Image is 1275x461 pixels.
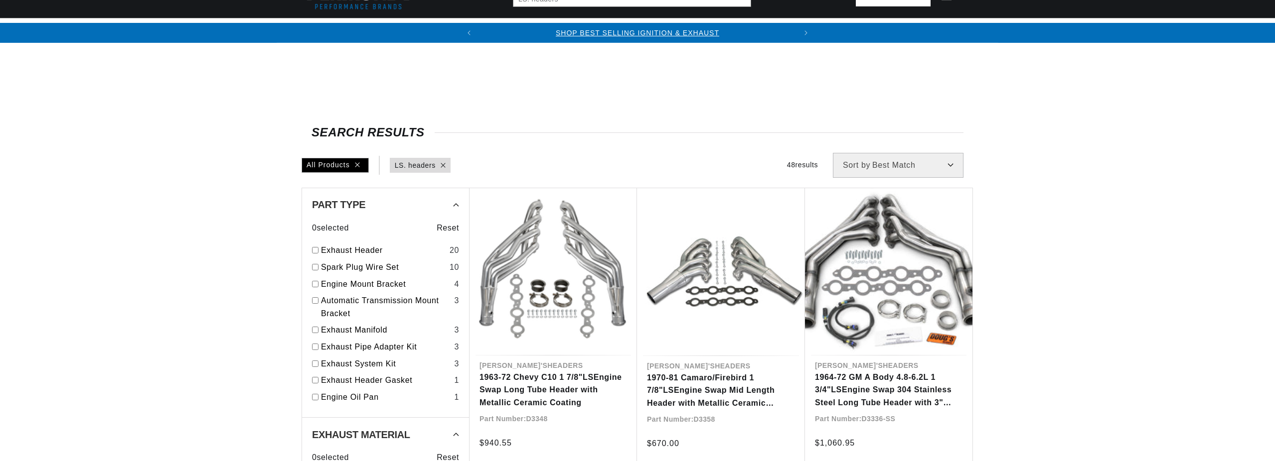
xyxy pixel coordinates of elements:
[312,127,963,137] div: SEARCH RESULTS
[321,261,446,274] a: Spark Plug Wire Set
[321,324,450,337] a: Exhaust Manifold
[454,391,459,404] div: 1
[321,294,450,320] a: Automatic Transmission Mount Bracket
[768,18,866,42] summary: Battery Products
[321,391,450,404] a: Engine Oil Pan
[302,18,409,42] summary: Ignition Conversions
[843,161,870,169] span: Sort by
[277,23,998,43] slideshow-component: Translation missing: en.sections.announcements.announcement_bar
[692,18,768,42] summary: Engine Swaps
[321,278,450,291] a: Engine Mount Bracket
[479,27,796,38] div: Announcement
[454,341,459,353] div: 3
[454,294,459,307] div: 3
[454,357,459,370] div: 3
[450,261,459,274] div: 10
[321,357,450,370] a: Exhaust System Kit
[437,222,459,234] span: Reset
[321,341,450,353] a: Exhaust Pipe Adapter Kit
[556,29,719,37] a: SHOP BEST SELLING IGNITION & EXHAUST
[409,18,519,42] summary: Coils & Distributors
[815,371,962,409] a: 1964-72 GM A Body 4.8-6.2L 1 3/4"LSEngine Swap 304 Stainless Steel Long Tube Header with 3" Colle...
[833,153,963,178] select: Sort by
[519,18,692,42] summary: Headers, Exhausts & Components
[454,374,459,387] div: 1
[321,244,446,257] a: Exhaust Header
[796,23,816,43] button: Translation missing: en.sections.announcements.next_announcement
[866,18,960,42] summary: Spark Plug Wires
[312,430,410,440] span: Exhaust Material
[479,27,796,38] div: 1 of 2
[450,244,459,257] div: 20
[312,222,349,234] span: 0 selected
[321,374,450,387] a: Exhaust Header Gasket
[479,371,627,409] a: 1963-72 Chevy C10 1 7/8"LSEngine Swap Long Tube Header with Metallic Ceramic Coating
[312,200,365,210] span: Part Type
[302,158,369,173] div: All Products
[454,324,459,337] div: 3
[961,18,1030,42] summary: Motorcycle
[459,23,479,43] button: Translation missing: en.sections.announcements.previous_announcement
[395,160,436,171] a: LS. headers
[647,371,795,410] a: 1970-81 Camaro/Firebird 1 7/8"LSEngine Swap Mid Length Header with Metallic Ceramic Coating
[454,278,459,291] div: 4
[787,161,818,169] span: 48 results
